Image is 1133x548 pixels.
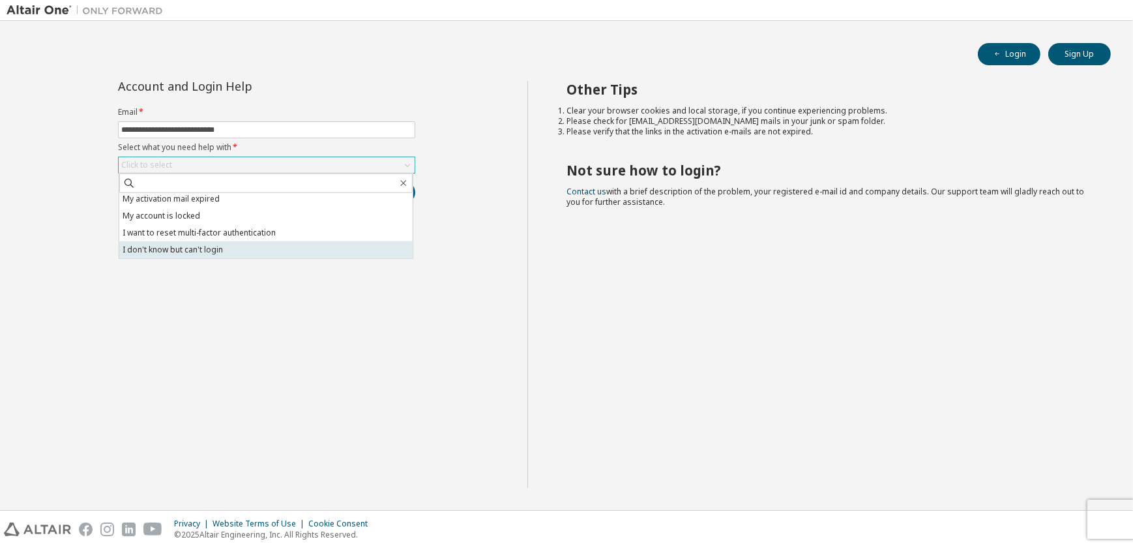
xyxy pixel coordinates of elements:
[4,523,71,536] img: altair_logo.svg
[567,186,1085,207] span: with a brief description of the problem, your registered e-mail id and company details. Our suppo...
[567,162,1088,179] h2: Not sure how to login?
[100,523,114,536] img: instagram.svg
[567,106,1088,116] li: Clear your browser cookies and local storage, if you continue experiencing problems.
[79,523,93,536] img: facebook.svg
[308,519,375,529] div: Cookie Consent
[567,186,607,197] a: Contact us
[122,523,136,536] img: linkedin.svg
[119,190,413,207] li: My activation mail expired
[118,142,415,153] label: Select what you need help with
[978,43,1040,65] button: Login
[121,160,172,170] div: Click to select
[567,81,1088,98] h2: Other Tips
[7,4,169,17] img: Altair One
[567,127,1088,137] li: Please verify that the links in the activation e-mails are not expired.
[174,529,375,540] p: © 2025 Altair Engineering, Inc. All Rights Reserved.
[118,81,356,91] div: Account and Login Help
[118,107,415,117] label: Email
[119,157,415,173] div: Click to select
[1048,43,1111,65] button: Sign Up
[143,523,162,536] img: youtube.svg
[174,519,213,529] div: Privacy
[213,519,308,529] div: Website Terms of Use
[567,116,1088,127] li: Please check for [EMAIL_ADDRESS][DOMAIN_NAME] mails in your junk or spam folder.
